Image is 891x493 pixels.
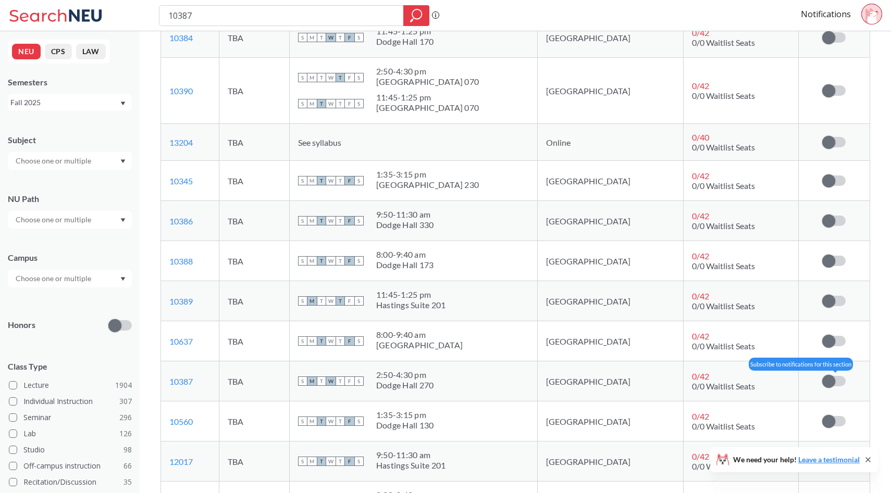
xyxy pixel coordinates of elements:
span: S [298,457,307,466]
svg: magnifying glass [410,8,423,23]
span: S [354,216,364,225]
span: S [298,376,307,386]
span: T [336,33,345,42]
a: 10388 [169,256,193,266]
input: Choose one or multiple [10,213,98,226]
td: TBA [219,161,289,201]
label: Lecture [9,378,132,392]
td: TBA [219,18,289,58]
div: 8:00 - 9:40 am [376,249,434,260]
span: M [307,256,317,266]
span: M [307,176,317,185]
span: 66 [123,460,132,472]
span: S [354,416,364,426]
td: [GEOGRAPHIC_DATA] [537,441,683,482]
span: 98 [123,444,132,456]
a: Notifications [801,8,851,20]
span: 0/0 Waitlist Seats [692,381,755,391]
span: W [326,33,336,42]
span: 0/0 Waitlist Seats [692,341,755,351]
span: F [345,33,354,42]
span: W [326,416,336,426]
span: F [345,416,354,426]
td: [GEOGRAPHIC_DATA] [537,201,683,241]
div: 2:50 - 4:30 pm [376,66,479,77]
div: 8:00 - 9:40 am [376,330,463,340]
span: S [298,73,307,82]
span: 0/0 Waitlist Seats [692,221,755,231]
div: Dodge Hall 130 [376,420,434,431]
div: Dodge Hall 173 [376,260,434,270]
span: S [298,216,307,225]
span: M [307,296,317,306]
span: 0 / 42 [692,371,709,381]
a: 10387 [169,376,193,386]
span: F [345,457,354,466]
span: T [336,216,345,225]
a: 12017 [169,457,193,466]
div: 1:35 - 3:15 pm [376,169,479,180]
span: F [345,216,354,225]
span: 0/0 Waitlist Seats [692,142,755,152]
div: 9:50 - 11:30 am [376,450,446,460]
span: 0/0 Waitlist Seats [692,37,755,47]
div: Dropdown arrow [8,152,132,170]
span: M [307,416,317,426]
a: 13204 [169,137,193,147]
span: 0/0 Waitlist Seats [692,461,755,471]
span: 0/0 Waitlist Seats [692,421,755,431]
a: 10386 [169,216,193,226]
span: T [317,457,326,466]
button: CPS [45,44,72,59]
td: TBA [219,281,289,321]
span: T [317,376,326,386]
span: 0/0 Waitlist Seats [692,261,755,271]
td: Online [537,124,683,161]
div: Hastings Suite 201 [376,460,446,471]
td: TBA [219,401,289,441]
span: T [317,176,326,185]
td: [GEOGRAPHIC_DATA] [537,321,683,361]
label: Recitation/Discussion [9,475,132,489]
svg: Dropdown arrow [120,218,126,222]
div: [GEOGRAPHIC_DATA] 070 [376,77,479,87]
span: S [354,176,364,185]
button: LAW [76,44,106,59]
span: T [317,33,326,42]
div: 2:50 - 4:30 pm [376,370,434,380]
span: 307 [119,396,132,407]
span: F [345,256,354,266]
span: W [326,296,336,306]
svg: Dropdown arrow [120,159,126,163]
div: Subject [8,134,132,146]
span: W [326,336,336,346]
span: 0 / 42 [692,251,709,261]
a: 10384 [169,33,193,43]
span: M [307,457,317,466]
svg: Dropdown arrow [120,102,126,106]
button: NEU [12,44,41,59]
span: S [298,256,307,266]
span: T [317,99,326,108]
span: F [345,336,354,346]
span: 0 / 42 [692,291,709,301]
span: T [317,416,326,426]
span: T [336,336,345,346]
span: S [354,73,364,82]
span: M [307,216,317,225]
span: S [298,336,307,346]
div: [GEOGRAPHIC_DATA] 230 [376,180,479,190]
span: We need your help! [733,456,860,463]
label: Seminar [9,411,132,424]
span: T [336,376,345,386]
div: [GEOGRAPHIC_DATA] 070 [376,103,479,113]
span: T [317,336,326,346]
span: 0 / 40 [692,132,709,142]
div: 1:35 - 3:15 pm [376,410,434,420]
a: 10389 [169,296,193,306]
td: TBA [219,441,289,482]
a: Leave a testimonial [798,455,860,464]
a: 10345 [169,176,193,186]
span: W [326,376,336,386]
div: Dropdown arrow [8,270,132,287]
